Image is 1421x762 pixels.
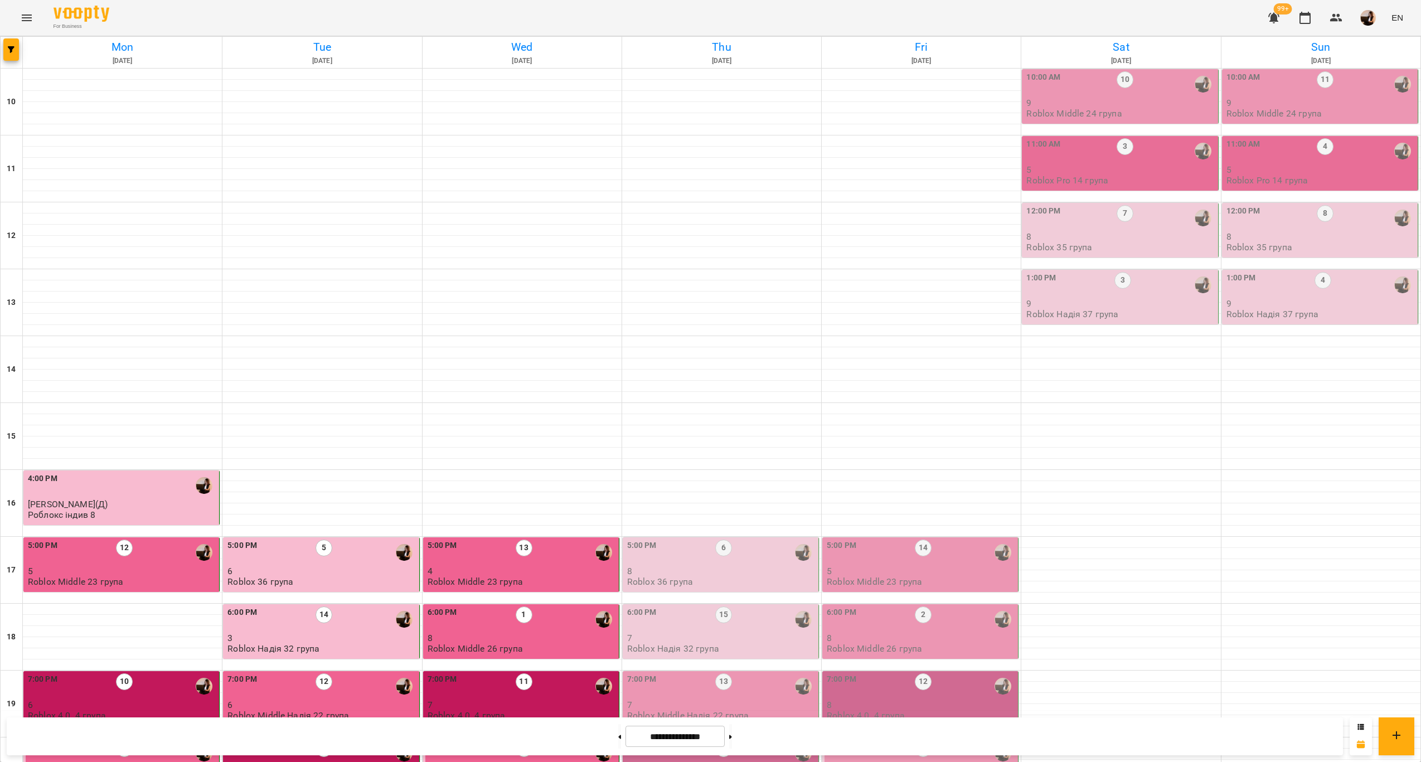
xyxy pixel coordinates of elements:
p: 6 [227,566,416,576]
label: 6:00 PM [428,606,457,619]
h6: Fri [823,38,1019,56]
img: Надія Шрай [196,678,212,695]
span: 99+ [1274,3,1292,14]
label: 6:00 PM [627,606,657,619]
label: 5:00 PM [627,540,657,552]
h6: [DATE] [424,56,620,66]
label: 5:00 PM [428,540,457,552]
p: 9 [1026,299,1215,308]
img: Надія Шрай [1394,276,1411,293]
div: Надія Шрай [595,611,612,628]
p: 8 [827,700,1016,710]
p: 9 [1226,299,1415,308]
h6: Tue [224,38,420,56]
img: Надія Шрай [795,678,812,695]
label: 4:00 PM [28,473,57,485]
label: 7:00 PM [428,673,457,686]
label: 5:00 PM [28,540,57,552]
label: 7 [1117,205,1133,222]
h6: 10 [7,96,16,108]
p: Roblox Middle 23 група [827,577,922,586]
p: 8 [827,633,1016,643]
p: Roblox Middle 23 група [28,577,123,586]
h6: 15 [7,430,16,443]
img: Надія Шрай [1195,276,1211,293]
h6: 13 [7,297,16,309]
label: 6 [715,540,732,556]
img: Надія Шрай [1394,143,1411,159]
label: 13 [715,673,732,690]
label: 12 [316,673,332,690]
label: 12 [915,673,932,690]
label: 7:00 PM [28,673,57,686]
p: 6 [28,700,217,710]
div: Надія Шрай [995,678,1011,695]
p: 3 [227,633,416,643]
h6: Mon [25,38,220,56]
h6: 11 [7,163,16,175]
div: Надія Шрай [196,477,212,494]
label: 11 [1317,71,1333,88]
label: 5 [316,540,332,556]
img: Надія Шрай [795,611,812,628]
label: 12:00 PM [1026,205,1060,217]
p: Roblox Middle 26 група [827,644,922,653]
label: 10:00 AM [1026,71,1060,84]
div: Надія Шрай [396,678,413,695]
label: 10 [116,673,133,690]
h6: [DATE] [624,56,819,66]
label: 3 [1114,272,1131,289]
p: 4 [428,566,617,576]
label: 7:00 PM [227,673,257,686]
label: 10:00 AM [1226,71,1260,84]
p: Roblox 36 група [227,577,293,586]
p: 7 [428,700,617,710]
label: 11:00 AM [1226,138,1260,151]
p: Роблокс індив 8 [28,510,95,520]
img: Надія Шрай [595,678,612,695]
label: 10 [1117,71,1133,88]
h6: 14 [7,363,16,376]
p: Roblox Middle 23 група [428,577,523,586]
label: 1:00 PM [1026,272,1056,284]
p: Roblox 36 група [627,577,693,586]
span: For Business [54,23,109,30]
p: 9 [1026,98,1215,108]
p: 5 [1026,165,1215,174]
img: Надія Шрай [1394,76,1411,93]
button: EN [1387,7,1408,28]
label: 6:00 PM [827,606,856,619]
p: Roblox Pro 14 група [1026,176,1108,185]
p: Roblox Надія 37 група [1026,309,1118,319]
p: Roblox Middle 24 група [1026,109,1122,118]
img: Надія Шрай [995,611,1011,628]
label: 14 [915,540,932,556]
label: 2 [915,606,932,623]
p: 9 [1226,98,1415,108]
h6: [DATE] [1023,56,1219,66]
p: Roblox Pro 14 група [1226,176,1308,185]
h6: Wed [424,38,620,56]
h6: [DATE] [823,56,1019,66]
label: 1 [516,606,532,623]
span: EN [1391,12,1403,23]
button: Menu [13,4,40,31]
p: 7 [627,700,816,710]
img: Надія Шрай [396,611,413,628]
p: 6 [227,700,416,710]
div: Надія Шрай [795,544,812,561]
h6: Sun [1223,38,1419,56]
img: Надія Шрай [1195,76,1211,93]
img: Надія Шрай [196,544,212,561]
p: Roblox Middle 24 група [1226,109,1322,118]
div: Надія Шрай [1394,210,1411,226]
p: 8 [627,566,816,576]
img: Надія Шрай [1195,210,1211,226]
label: 15 [715,606,732,623]
img: Надія Шрай [396,544,413,561]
